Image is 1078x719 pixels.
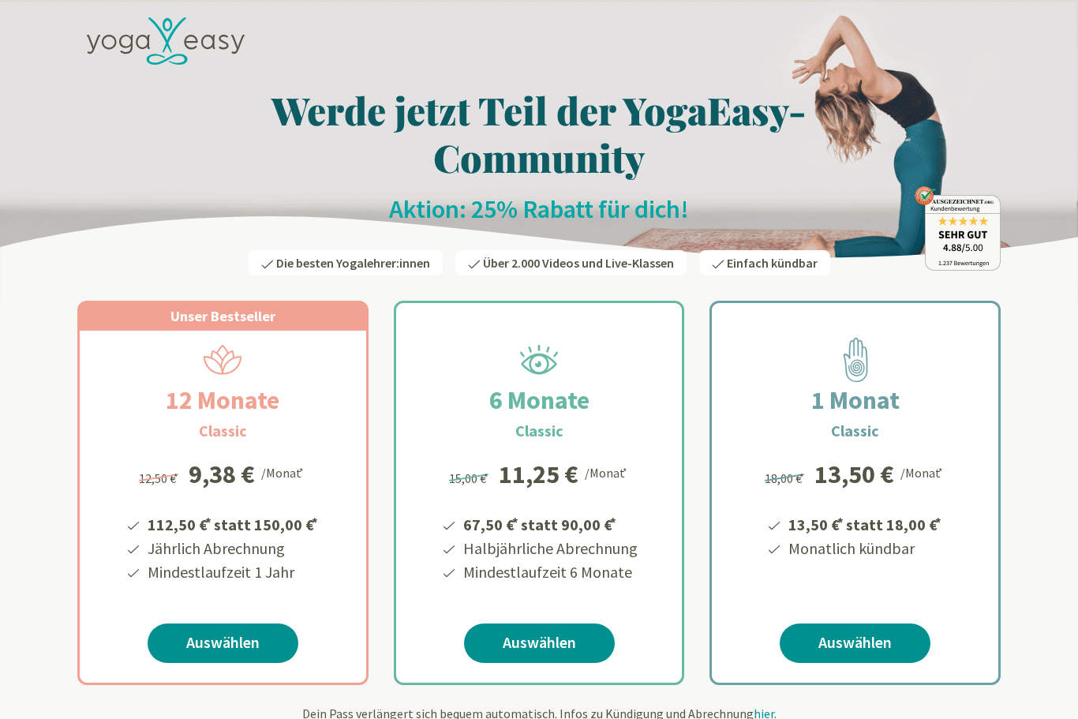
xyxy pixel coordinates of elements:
[261,462,306,482] div: /Monat
[915,186,1001,271] img: ausgezeichnet_badge.png
[128,381,317,419] h2: 12 Monate
[170,307,275,325] span: Unser Bestseller
[461,537,638,560] li: Halbjährliche Abrechnung
[900,462,945,482] div: /Monat
[148,624,298,663] a: Auswählen
[451,381,627,419] h2: 6 Monate
[461,510,638,537] li: 67,50 € statt 90,00 €
[780,624,930,663] a: Auswählen
[189,462,255,487] div: 9,38 €
[145,537,320,560] li: Jährlich Abrechnung
[831,419,879,443] h3: Classic
[515,419,563,443] h3: Classic
[461,560,638,584] li: Mindestlaufzeit 6 Monate
[786,537,944,560] li: Monatlich kündbar
[199,419,247,443] h3: Classic
[814,462,894,487] div: 13,50 €
[585,462,630,482] div: /Monat
[139,470,181,486] span: 12,50 €
[483,255,674,271] span: Über 2.000 Videos und Live-Klassen
[449,470,491,486] span: 15,00 €
[727,255,818,271] span: Einfach kündbar
[145,510,320,537] li: 112,50 € statt 150,00 €
[786,510,944,537] li: 13,50 € statt 18,00 €
[464,624,615,663] a: Auswählen
[276,255,430,271] span: Die besten Yogalehrer:innen
[499,462,578,487] div: 11,25 €
[77,86,1001,181] h1: Werde jetzt Teil der YogaEasy-Community
[145,560,320,584] li: Mindestlaufzeit 1 Jahr
[773,381,938,419] h2: 1 Monat
[77,193,1001,225] h2: Aktion: 25% Rabatt für dich!
[765,470,807,486] span: 18,00 €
